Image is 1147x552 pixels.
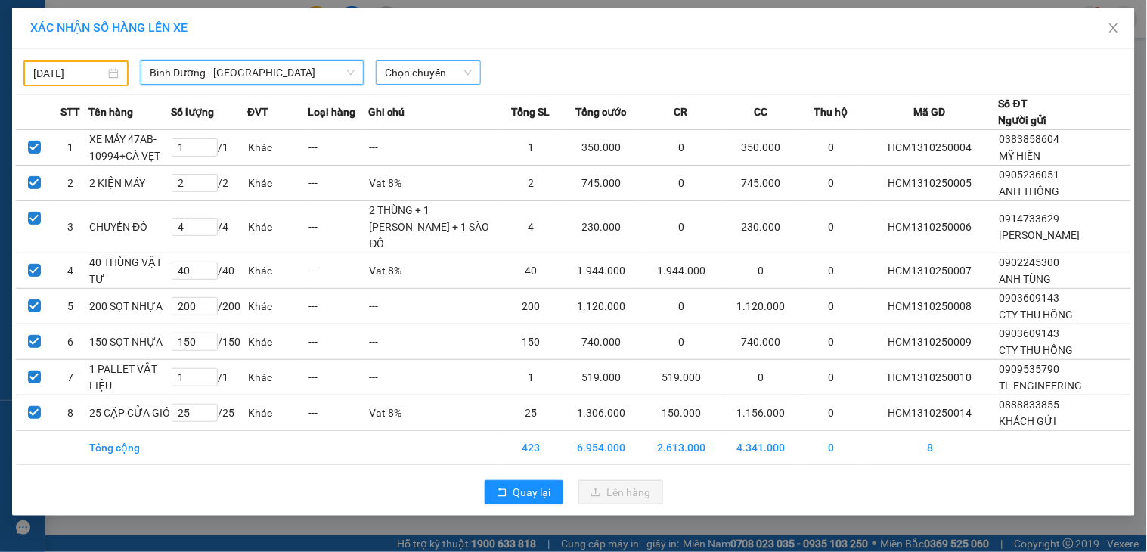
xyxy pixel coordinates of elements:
td: Khác [247,253,308,289]
span: Tên hàng [88,104,133,120]
td: HCM1310250014 [862,395,999,431]
td: / 2 [171,166,247,201]
span: 0909535790 [1000,363,1060,375]
span: XÁC NHẬN SỐ HÀNG LÊN XE [30,20,188,35]
span: CTY THU HỒNG [1000,309,1074,321]
td: Khác [247,324,308,360]
td: 230.000 [721,201,801,253]
td: 1.944.000 [561,253,641,289]
span: Thu hộ [814,104,848,120]
td: 745.000 [561,166,641,201]
span: 0903609143 [1000,292,1060,304]
span: CC [754,104,767,120]
td: HCM1310250005 [862,166,999,201]
span: 0905236051 [1000,169,1060,181]
td: / 1 [171,130,247,166]
td: 0 [801,431,862,465]
span: rollback [497,487,507,499]
span: Tổng cước [575,104,626,120]
td: 150.000 [641,395,721,431]
td: HCM1310250009 [862,324,999,360]
span: Mã GD [914,104,946,120]
td: CHUYỂN ĐỒ [88,201,171,253]
td: Khác [247,395,308,431]
td: Khác [247,289,308,324]
td: 150 [501,324,561,360]
td: 1.156.000 [721,395,801,431]
td: 0 [641,324,721,360]
span: CTY THU HỒNG [1000,344,1074,356]
td: 1.306.000 [561,395,641,431]
td: --- [308,253,368,289]
span: Loại hàng [308,104,355,120]
span: ĐVT [247,104,268,120]
span: Quay lại [513,484,551,501]
td: 0 [801,166,862,201]
td: 740.000 [561,324,641,360]
td: 0 [801,395,862,431]
span: ANH THÔNG [1000,185,1060,197]
td: 3 [52,201,88,253]
td: 200 [501,289,561,324]
td: / 200 [171,289,247,324]
td: / 40 [171,253,247,289]
button: uploadLên hàng [578,480,663,504]
td: 2 THÙNG + 1 [PERSON_NAME] + 1 SÀO ĐỒ [369,201,501,253]
td: XE MÁY 47AB-10994+CÀ VẸT [88,130,171,166]
span: Số lượng [171,104,214,120]
td: --- [308,130,368,166]
td: HCM1310250007 [862,253,999,289]
td: Khác [247,201,308,253]
td: 25 CẶP CỬA GIÓ [88,395,171,431]
td: 40 [501,253,561,289]
td: 2 KIỆN MÁY [88,166,171,201]
span: 0902245300 [1000,256,1060,268]
td: 6 [52,324,88,360]
span: down [346,68,355,77]
td: Tổng cộng [88,431,171,465]
td: 2.613.000 [641,431,721,465]
td: 200 SỌT NHỰA [88,289,171,324]
td: 5 [52,289,88,324]
td: Khác [247,130,308,166]
span: TL ENGINEERING [1000,380,1083,392]
td: 423 [501,431,561,465]
span: STT [60,104,80,120]
td: Khác [247,360,308,395]
span: Chọn chuyến [385,61,472,84]
td: --- [369,324,501,360]
td: HCM1310250004 [862,130,999,166]
td: HCM1310250008 [862,289,999,324]
button: rollbackQuay lại [485,480,563,504]
td: 230.000 [561,201,641,253]
span: Ghi chú [369,104,405,120]
span: [PERSON_NAME] [1000,229,1080,241]
span: Bình Dương - Đắk Lắk [150,61,355,84]
td: 4 [52,253,88,289]
td: 0 [641,130,721,166]
td: 0 [801,130,862,166]
td: 1 [501,360,561,395]
button: Close [1093,8,1135,50]
td: 0 [801,324,862,360]
td: 0 [641,166,721,201]
td: Vat 8% [369,253,501,289]
td: HCM1310250010 [862,360,999,395]
td: 0 [801,289,862,324]
span: ANH TÙNG [1000,273,1052,285]
td: 0 [721,253,801,289]
td: --- [308,201,368,253]
span: CR [674,104,688,120]
td: 0 [641,289,721,324]
span: 0888833855 [1000,398,1060,411]
div: Số ĐT Người gửi [999,95,1047,129]
td: --- [308,395,368,431]
td: HCM1310250006 [862,201,999,253]
td: 0 [801,360,862,395]
span: KHÁCH GỬI [1000,415,1057,427]
td: 6.954.000 [561,431,641,465]
td: --- [308,360,368,395]
td: --- [369,360,501,395]
td: 740.000 [721,324,801,360]
td: 2 [52,166,88,201]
